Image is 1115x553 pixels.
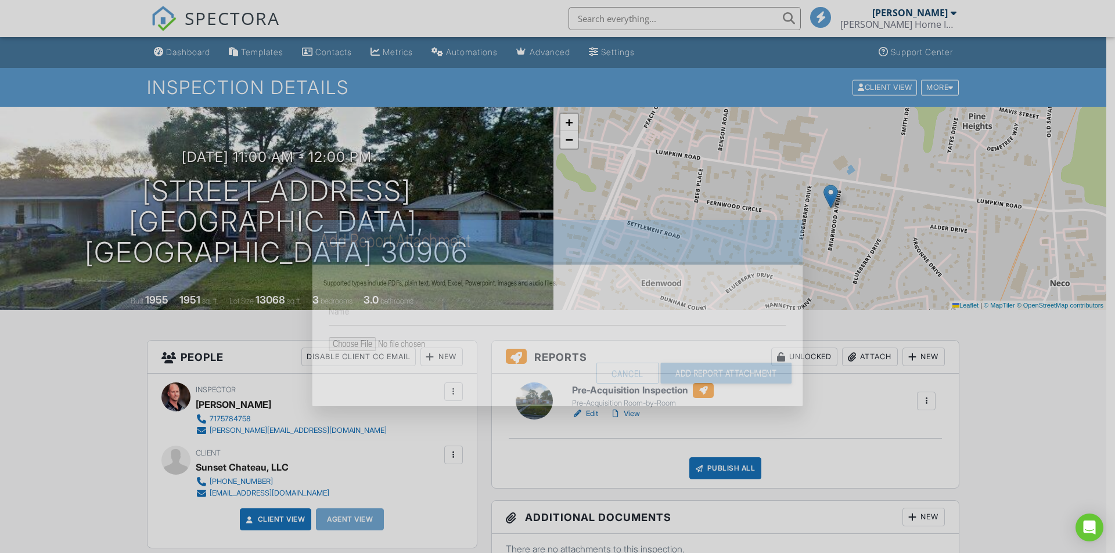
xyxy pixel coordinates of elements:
[660,363,792,384] input: Add Report Attachment
[596,363,659,384] div: Cancel
[319,229,795,252] h2: Add Report Attachment
[323,279,792,288] div: Supported types include PDFs, plain text, Word, Excel, Powerpoint, images and audio files.
[329,305,348,317] label: Name
[1076,514,1103,541] div: Open Intercom Messenger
